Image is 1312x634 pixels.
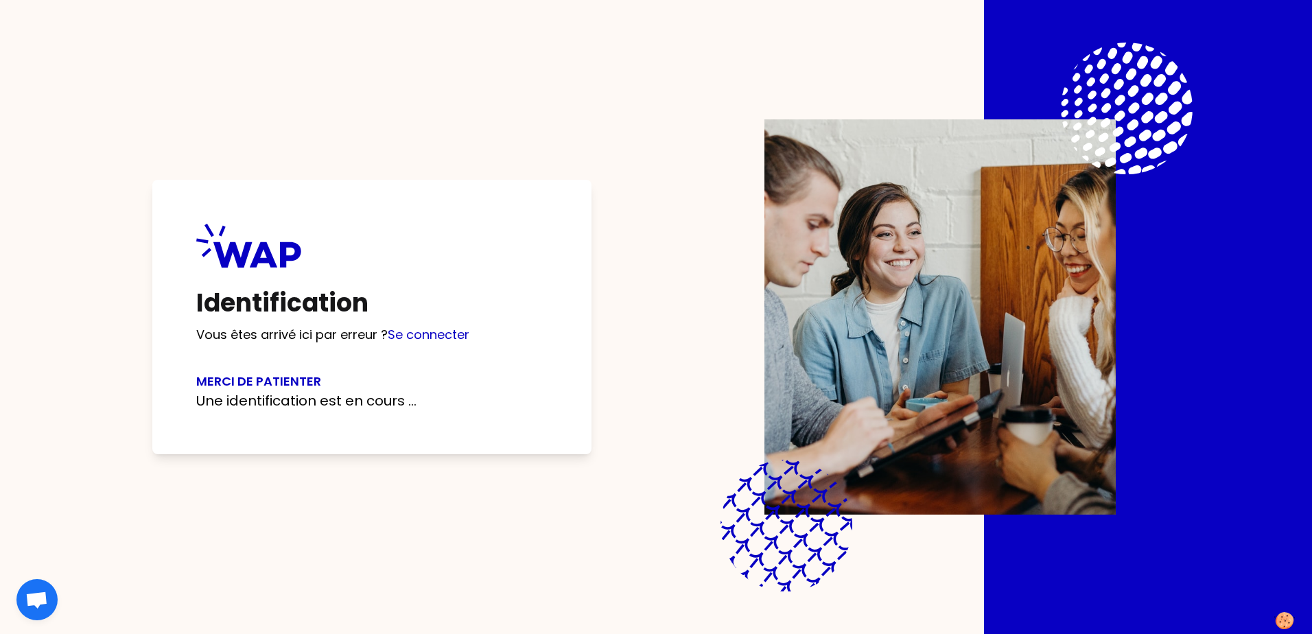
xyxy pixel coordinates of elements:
[16,579,58,620] div: Ouvrir le chat
[196,391,548,410] p: Une identification est en cours ...
[196,290,548,317] h1: Identification
[388,326,469,343] a: Se connecter
[196,325,548,344] p: Vous êtes arrivé ici par erreur ?
[196,372,548,391] h3: Merci de patienter
[764,119,1116,515] img: Description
